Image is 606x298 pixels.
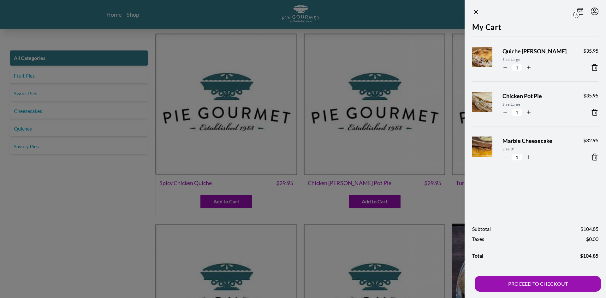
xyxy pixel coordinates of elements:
[580,225,598,233] span: $ 104.85
[583,137,598,144] span: $ 32.95
[472,8,480,16] button: Close panel
[502,137,573,145] span: Marble Cheesecake
[591,8,598,15] button: Menu
[469,131,508,169] img: Product Image
[472,225,491,233] span: Subtotal
[472,252,483,260] span: Total
[580,252,598,260] span: $ 104.85
[502,102,573,107] span: Size: Large
[502,92,573,100] span: Chicken Pot Pie
[583,92,598,99] span: $ 35.95
[472,235,484,243] span: Taxes
[586,235,598,243] span: $ 0.00
[502,57,573,62] span: Size: Large
[472,21,598,37] h2: My Cart
[469,41,508,79] img: Product Image
[502,146,573,152] span: Size: 8"
[573,12,579,18] span: 3
[469,86,508,124] img: Product Image
[475,276,601,292] button: PROCEED TO CHECKOUT
[583,47,598,55] span: $ 35.95
[502,47,573,56] span: Quiche [PERSON_NAME]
